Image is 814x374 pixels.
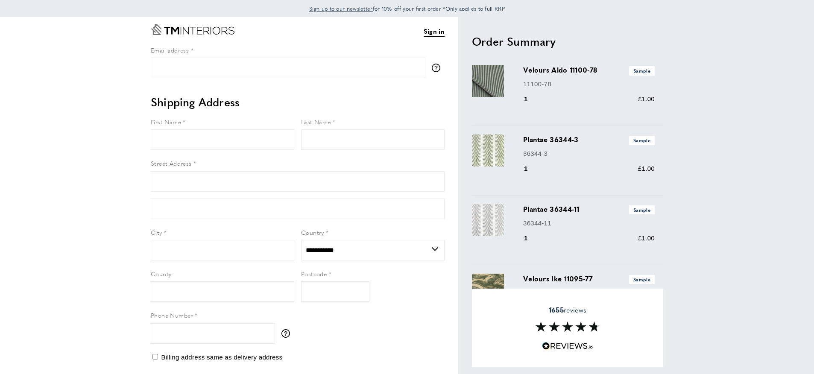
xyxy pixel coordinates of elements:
span: Billing address same as delivery address [161,354,282,361]
span: Sample [629,66,655,75]
span: Sign up to our newsletter [309,5,373,12]
span: First Name [151,117,181,126]
div: 1 [523,164,540,174]
button: More information [432,64,445,72]
img: Plantae 36344-11 [472,204,504,236]
input: Billing address same as delivery address [152,354,158,359]
div: 1 [523,94,540,104]
p: 36344-11 [523,218,655,228]
h3: Velours Ike 11095-77 [523,274,655,284]
p: 11095-77 [523,288,655,298]
span: for 10% off your first order *Only applies to full RRP [309,5,505,12]
p: 11100-78 [523,79,655,89]
span: £1.00 [638,165,655,172]
a: Sign in [424,26,445,37]
img: Reviews section [536,321,600,332]
h3: Velours Aldo 11100-78 [523,65,655,75]
img: Plantae 36344-3 [472,134,504,167]
span: Last Name [301,117,331,126]
div: 1 [523,233,540,243]
span: Postcode [301,269,327,278]
img: Velours Aldo 11100-78 [472,65,504,97]
button: More information [281,329,294,338]
h3: Plantae 36344-3 [523,134,655,145]
strong: 1655 [549,305,564,315]
span: Sample [629,136,655,145]
img: Reviews.io 5 stars [542,342,593,350]
span: reviews [549,306,586,314]
h2: Order Summary [472,34,663,49]
h3: Plantae 36344-11 [523,204,655,214]
p: 36344-3 [523,149,655,159]
a: Go to Home page [151,24,234,35]
span: Sample [629,205,655,214]
span: £1.00 [638,234,655,242]
span: City [151,228,162,237]
span: Phone Number [151,311,193,319]
img: Velours Ike 11095-77 [472,274,504,306]
span: Email address [151,46,189,54]
span: Country [301,228,324,237]
span: £1.00 [638,95,655,102]
span: County [151,269,171,278]
h2: Shipping Address [151,94,445,110]
a: Sign up to our newsletter [309,4,373,13]
span: Street Address [151,159,192,167]
span: Sample [629,275,655,284]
